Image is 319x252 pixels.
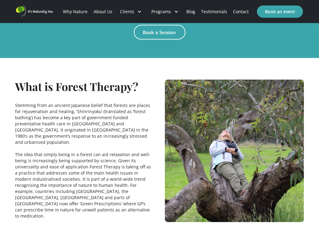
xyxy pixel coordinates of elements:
a: About Us [91,1,115,22]
span: What is Forest Therapy [15,79,133,94]
a: Blog [183,1,198,22]
a: Why Nature [60,1,91,22]
p: Stemming from an ancient Japanese belief that forests are places for rejuvenation and healing, ‘S... [15,102,154,219]
div: Programs [146,1,183,22]
a: Testimonials [198,1,230,22]
div: Programs [151,9,171,15]
a: Book an event [257,6,303,18]
a: Book a Session [134,25,185,40]
div: Clients [120,9,134,15]
div: Clients [115,1,146,22]
a: home [16,6,53,18]
h1: ? [15,80,138,93]
a: Contact [230,1,252,22]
